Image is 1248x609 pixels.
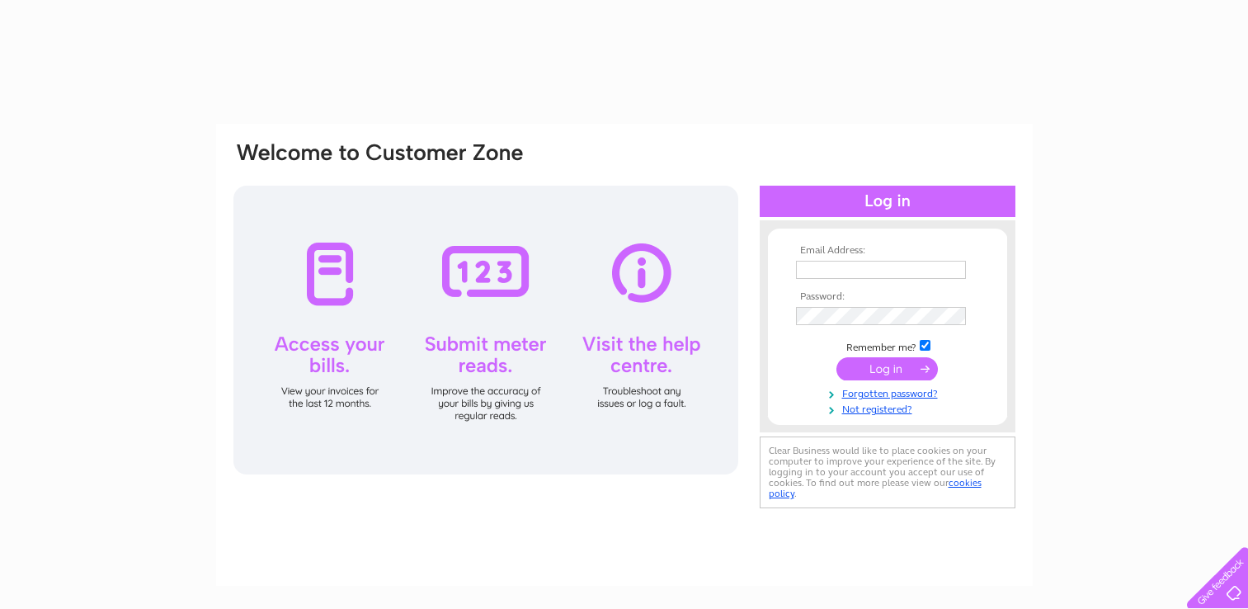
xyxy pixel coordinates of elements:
th: Password: [792,291,983,303]
a: Forgotten password? [796,385,983,400]
td: Remember me? [792,338,983,354]
a: Not registered? [796,400,983,416]
th: Email Address: [792,245,983,257]
input: Submit [836,357,938,380]
a: cookies policy [769,477,982,499]
div: Clear Business would like to place cookies on your computer to improve your experience of the sit... [760,437,1015,508]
